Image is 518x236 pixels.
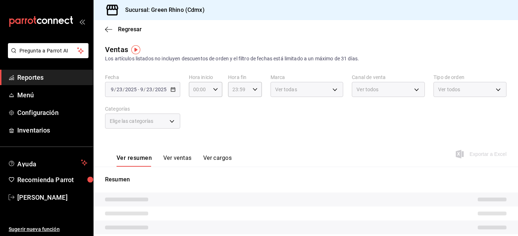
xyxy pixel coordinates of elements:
[118,26,142,33] span: Regresar
[105,106,180,111] label: Categorías
[271,75,344,80] label: Marca
[119,6,205,14] h3: Sucursal: Green Rhino (Cdmx)
[105,55,506,63] div: Los artículos listados no incluyen descuentos de orden y el filtro de fechas está limitado a un m...
[275,86,297,93] span: Ver todas
[116,87,123,92] input: --
[189,75,222,80] label: Hora inicio
[117,154,232,167] div: navigation tabs
[228,75,262,80] label: Hora fin
[356,86,378,93] span: Ver todos
[105,75,180,80] label: Fecha
[138,87,139,92] span: -
[17,108,87,117] span: Configuración
[105,175,506,184] p: Resumen
[17,125,87,135] span: Inventarios
[140,87,144,92] input: --
[17,90,87,100] span: Menú
[438,86,460,93] span: Ver todos
[153,87,155,92] span: /
[125,87,137,92] input: ----
[146,87,153,92] input: --
[114,87,116,92] span: /
[163,154,192,167] button: Ver ventas
[17,175,87,185] span: Recomienda Parrot
[117,154,152,167] button: Ver resumen
[9,226,87,233] span: Sugerir nueva función
[105,44,128,55] div: Ventas
[144,87,146,92] span: /
[17,193,87,202] span: [PERSON_NAME]
[433,75,506,80] label: Tipo de orden
[5,52,88,60] a: Pregunta a Parrot AI
[17,73,87,82] span: Reportes
[8,43,88,58] button: Pregunta a Parrot AI
[203,154,232,167] button: Ver cargos
[123,87,125,92] span: /
[131,45,140,54] img: Tooltip marker
[105,26,142,33] button: Regresar
[79,19,85,24] button: open_drawer_menu
[352,75,425,80] label: Canal de venta
[19,47,77,55] span: Pregunta a Parrot AI
[110,87,114,92] input: --
[110,117,154,125] span: Elige las categorías
[17,158,78,167] span: Ayuda
[155,87,167,92] input: ----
